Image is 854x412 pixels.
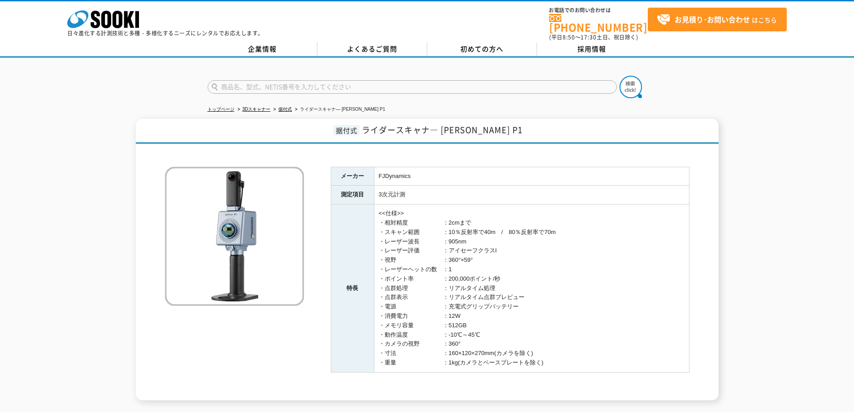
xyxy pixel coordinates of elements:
[331,186,374,204] th: 測定項目
[460,44,503,54] span: 初めての方へ
[362,124,523,136] span: ライダースキャナ― [PERSON_NAME] P1
[374,204,689,373] td: <<仕様>> ・相対精度 ：2cmまで ・スキャン範囲 ：10％反射率で40m / 80％反射率で70m ・レーザー波長 ：905nm ・レーザー評価 ：アイセーフクラスI ・視野 ：360°×...
[67,30,264,36] p: 日々進化する計測技術と多種・多様化するニーズにレンタルでお応えします。
[208,107,234,112] a: トップページ
[427,43,537,56] a: 初めての方へ
[549,8,648,13] span: お電話でのお問い合わせは
[293,105,385,114] li: ライダースキャナ― [PERSON_NAME] P1
[563,33,575,41] span: 8:50
[549,33,638,41] span: (平日 ～ 土日、祝日除く)
[165,167,304,306] img: ライダースキャナ― FJD Trion P1
[208,80,617,94] input: 商品名、型式、NETIS番号を入力してください
[317,43,427,56] a: よくあるご質問
[549,14,648,32] a: [PHONE_NUMBER]
[537,43,647,56] a: 採用情報
[374,167,689,186] td: FJDynamics
[657,13,777,26] span: はこちら
[243,107,271,112] a: 3Dスキャナー
[675,14,750,25] strong: お見積り･お問い合わせ
[648,8,787,31] a: お見積り･お問い合わせはこちら
[278,107,292,112] a: 据付式
[581,33,597,41] span: 17:30
[334,125,360,135] span: 据付式
[374,186,689,204] td: 3次元計測
[620,76,642,98] img: btn_search.png
[208,43,317,56] a: 企業情報
[331,167,374,186] th: メーカー
[331,204,374,373] th: 特長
